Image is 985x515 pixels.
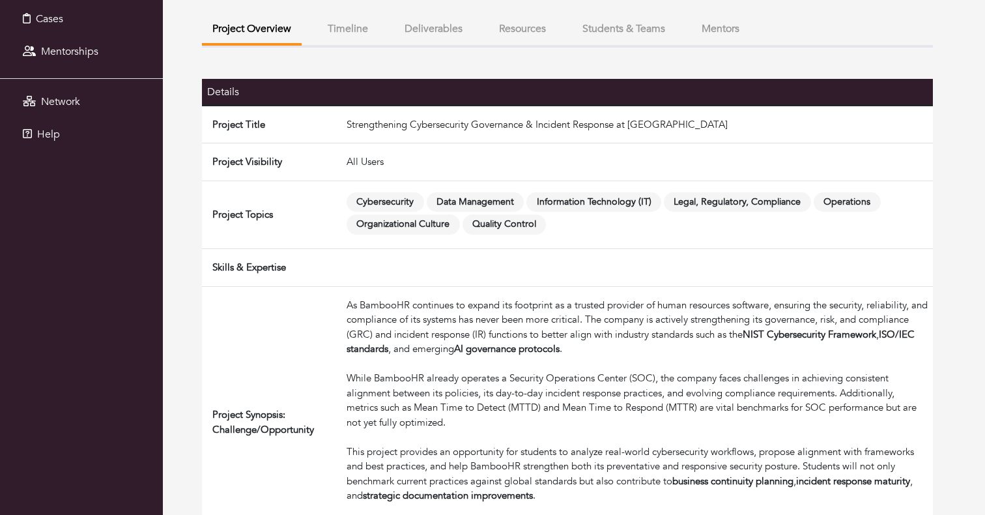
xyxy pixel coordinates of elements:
td: All Users [341,143,933,181]
strong: strategic documentation improvements [363,489,533,502]
td: Project Title [202,106,341,143]
span: Organizational Culture [347,214,460,235]
div: As BambooHR continues to expand its footprint as a trusted provider of human resources software, ... [347,298,928,372]
strong: business continuity planning [672,475,793,488]
button: Timeline [317,15,378,43]
td: Strengthening Cybersecurity Governance & Incident Response at [GEOGRAPHIC_DATA] [341,106,933,143]
span: Legal, Regulatory, Compliance [664,192,811,213]
button: Students & Teams [572,15,676,43]
strong: AI governance protocols [454,342,560,355]
span: Network [41,95,80,109]
th: Details [202,79,341,106]
td: Project Topics [202,181,341,249]
span: Cases [36,12,63,26]
strong: incident response maturity [796,475,910,488]
a: Mentorships [3,38,160,65]
button: Project Overview [202,15,302,46]
span: Data Management [427,192,524,213]
td: Skills & Expertise [202,249,341,287]
span: Quality Control [463,214,547,235]
button: Mentors [691,15,750,43]
span: Mentorships [41,44,98,59]
span: Information Technology (IT) [526,192,661,213]
span: Help [37,127,60,141]
strong: NIST Cybersecurity Framework [743,328,876,341]
td: Project Visibility [202,143,341,181]
a: Help [3,121,160,147]
span: Operations [814,192,881,213]
a: Network [3,89,160,115]
span: Cybersecurity [347,192,424,213]
button: Resources [489,15,556,43]
a: Cases [3,6,160,32]
button: Deliverables [394,15,473,43]
div: While BambooHR already operates a Security Operations Center (SOC), the company faces challenges ... [347,371,928,445]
